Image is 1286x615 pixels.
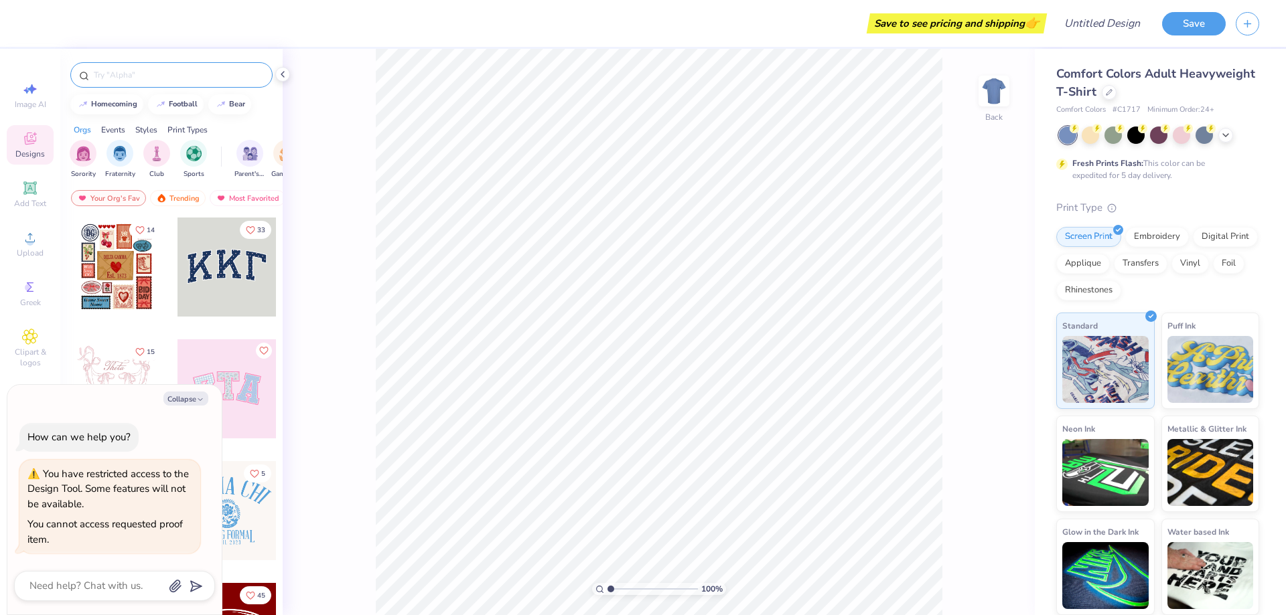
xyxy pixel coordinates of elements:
div: bear [229,100,245,108]
span: Water based Ink [1167,525,1229,539]
span: Upload [17,248,44,258]
span: Metallic & Glitter Ink [1167,422,1246,436]
span: Puff Ink [1167,319,1196,333]
img: trending.gif [156,193,167,203]
input: Untitled Design [1054,10,1152,37]
button: Like [244,464,271,482]
div: Vinyl [1171,254,1209,274]
button: Like [129,343,161,361]
span: Parent's Weekend [234,169,265,179]
span: Fraternity [105,169,135,179]
span: 15 [147,349,155,355]
span: 5 [261,470,265,477]
img: Standard [1062,336,1149,403]
span: Glow in the Dark Ink [1062,525,1139,539]
img: Game Day Image [279,146,295,161]
div: Rhinestones [1056,280,1121,300]
span: Minimum Order: 24 + [1147,104,1214,116]
button: Like [240,221,271,239]
div: football [169,100,198,108]
input: Try "Alpha" [92,68,264,82]
img: Sorority Image [76,146,91,161]
img: Club Image [149,146,164,161]
div: Save to see pricing and shipping [870,13,1044,33]
span: Image AI [15,99,46,110]
span: Add Text [14,198,46,209]
div: Applique [1056,254,1110,274]
span: 14 [147,227,155,234]
div: Embroidery [1125,227,1189,247]
img: Fraternity Image [113,146,127,161]
img: trend_line.gif [216,100,226,108]
span: # C1717 [1113,104,1141,116]
div: filter for Parent's Weekend [234,140,265,179]
span: 33 [257,227,265,234]
span: Sorority [71,169,96,179]
div: filter for Club [143,140,170,179]
div: This color can be expedited for 5 day delivery. [1072,157,1237,181]
span: Sports [184,169,204,179]
div: How can we help you? [27,430,131,444]
div: Trending [150,190,206,206]
button: Like [240,586,271,604]
span: Clipart & logos [7,347,54,368]
button: Like [129,221,161,239]
div: homecoming [91,100,137,108]
button: filter button [180,140,207,179]
span: 100 % [701,583,723,595]
span: Comfort Colors Adult Heavyweight T-Shirt [1056,66,1255,100]
div: Styles [135,124,157,136]
button: filter button [143,140,170,179]
button: Save [1162,12,1226,35]
div: Digital Print [1193,227,1258,247]
strong: Fresh Prints Flash: [1072,158,1143,169]
span: 👉 [1025,15,1040,31]
div: Transfers [1114,254,1167,274]
button: homecoming [70,94,143,114]
span: Game Day [271,169,302,179]
div: Print Types [167,124,208,136]
div: filter for Sorority [70,140,96,179]
img: Parent's Weekend Image [242,146,258,161]
span: Comfort Colors [1056,104,1106,116]
div: Your Org's Fav [71,190,146,206]
img: Back [981,78,1007,104]
img: Neon Ink [1062,439,1149,506]
button: football [148,94,204,114]
div: Back [985,111,1003,123]
span: Designs [15,149,45,159]
div: filter for Fraternity [105,140,135,179]
img: Glow in the Dark Ink [1062,542,1149,609]
img: trend_line.gif [78,100,88,108]
img: Puff Ink [1167,336,1254,403]
img: most_fav.gif [77,193,88,203]
span: Neon Ink [1062,422,1095,436]
span: Standard [1062,319,1098,333]
div: filter for Sports [180,140,207,179]
div: Events [101,124,125,136]
div: Screen Print [1056,227,1121,247]
span: Club [149,169,164,179]
img: trend_line.gif [155,100,166,108]
div: filter for Game Day [271,140,302,179]
button: Like [256,343,272,359]
span: Greek [20,297,41,308]
img: Metallic & Glitter Ink [1167,439,1254,506]
img: most_fav.gif [216,193,226,203]
button: filter button [105,140,135,179]
div: Foil [1213,254,1244,274]
button: bear [208,94,251,114]
button: filter button [271,140,302,179]
div: Print Type [1056,200,1259,215]
button: filter button [234,140,265,179]
button: Collapse [163,391,208,406]
img: Water based Ink [1167,542,1254,609]
div: Orgs [74,124,91,136]
button: filter button [70,140,96,179]
div: You have restricted access to the Design Tool. Some features will not be available. [27,467,189,511]
span: 45 [257,592,265,599]
div: Most Favorited [210,190,285,206]
div: You cannot access requested proof item. [27,517,183,546]
img: Sports Image [186,146,202,161]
